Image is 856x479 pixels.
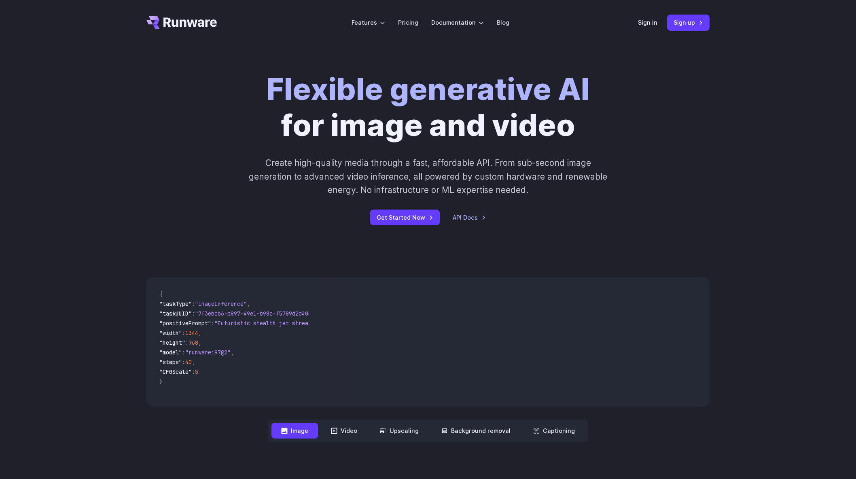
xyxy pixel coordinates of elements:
[321,423,367,439] button: Video
[667,15,710,30] a: Sign up
[432,423,520,439] button: Background removal
[192,300,195,307] span: :
[195,310,318,317] span: "7f3ebcb6-b897-49e1-b98c-f5789d2d40d7"
[497,18,509,27] a: Blog
[370,210,440,225] a: Get Started Now
[159,310,192,317] span: "taskUUID"
[185,329,198,337] span: 1344
[192,310,195,317] span: :
[159,368,192,375] span: "CFGScale"
[523,423,585,439] button: Captioning
[159,290,163,298] span: {
[195,368,198,375] span: 5
[211,320,214,327] span: :
[431,18,484,27] label: Documentation
[192,358,195,366] span: ,
[638,18,657,27] a: Sign in
[195,300,247,307] span: "imageInference"
[159,378,163,385] span: }
[231,349,234,356] span: ,
[271,423,318,439] button: Image
[185,349,231,356] span: "runware:97@2"
[159,329,182,337] span: "width"
[185,358,192,366] span: 40
[214,320,509,327] span: "Futuristic stealth jet streaking through a neon-lit cityscape with glowing purple exhaust"
[182,349,185,356] span: :
[198,329,201,337] span: ,
[185,339,189,346] span: :
[182,358,185,366] span: :
[189,339,198,346] span: 768
[192,368,195,375] span: :
[159,320,211,327] span: "positivePrompt"
[159,300,192,307] span: "taskType"
[370,423,428,439] button: Upscaling
[198,339,201,346] span: ,
[453,213,486,222] a: API Docs
[398,18,418,27] a: Pricing
[182,329,185,337] span: :
[159,358,182,366] span: "steps"
[247,300,250,307] span: ,
[159,339,185,346] span: "height"
[146,16,217,29] a: Go to /
[248,156,608,197] p: Create high-quality media through a fast, affordable API. From sub-second image generation to adv...
[159,349,182,356] span: "model"
[352,18,385,27] label: Features
[267,71,589,143] h1: for image and video
[267,71,589,107] strong: Flexible generative AI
